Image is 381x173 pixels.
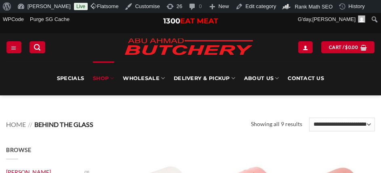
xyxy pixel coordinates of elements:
[93,61,114,95] a: SHOP
[309,118,375,131] select: Shop order
[29,41,45,53] a: Search
[180,17,218,25] span: EAT MEAT
[295,4,333,10] span: Rank Math SEO
[251,120,302,129] p: Showing all 9 results
[74,3,88,10] a: Live
[6,41,21,53] a: Menu
[118,33,259,61] img: Abu Ahmad Butchery
[6,120,26,128] a: Home
[123,61,165,95] a: Wholesale
[295,13,368,26] a: G'day,
[57,61,84,95] a: Specials
[6,146,31,153] span: Browse
[34,120,93,128] span: Behind the Glass
[345,44,348,51] span: $
[329,44,358,51] span: Cart /
[358,15,365,23] img: Avatar of Zacky Kawtharani
[321,41,375,53] a: View cart
[174,61,235,95] a: Delivery & Pickup
[27,13,73,26] a: Purge SG Cache
[345,44,358,50] bdi: 0.00
[163,17,180,25] span: 1300
[288,61,324,95] a: Contact Us
[312,16,356,22] span: [PERSON_NAME]
[28,120,32,128] span: //
[298,41,313,53] a: My account
[244,61,279,95] a: About Us
[163,17,218,25] a: 1300EAT MEAT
